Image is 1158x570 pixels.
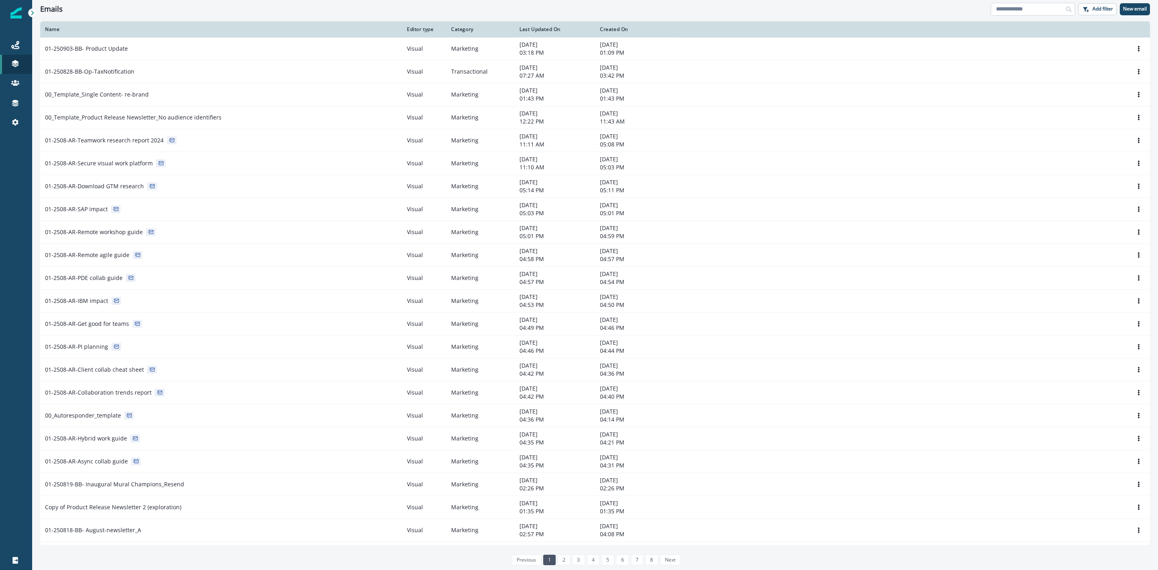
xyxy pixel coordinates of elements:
a: Page 5 [602,555,614,565]
p: 02:57 PM [519,530,590,538]
td: Visual [402,83,446,106]
a: 01-2508-AR-Get good for teamsVisualMarketing[DATE]04:49 PM[DATE]04:46 PMOptions [40,313,1150,335]
button: Options [1132,478,1145,490]
p: 04:57 PM [600,255,671,263]
p: 00_Template_Single Content- re-brand [45,91,149,99]
td: Visual [402,175,446,198]
td: Visual [402,290,446,313]
td: Marketing [446,152,515,175]
p: [DATE] [600,270,671,278]
button: Options [1132,88,1145,101]
a: 00_Template_Product Release Newsletter_No audience identifiersVisualMarketing[DATE]12:22 PM[DATE]... [40,106,1150,129]
p: 01:09 PM [600,49,671,57]
td: Visual [402,381,446,404]
ul: Pagination [510,555,680,565]
p: 05:08 PM [600,140,671,148]
td: Marketing [446,404,515,427]
h1: Emails [40,5,63,14]
td: Marketing [446,473,515,496]
td: Visual [402,198,446,221]
td: Marketing [446,542,515,565]
p: 04:42 PM [519,370,590,378]
td: Visual [402,473,446,496]
a: 01-250819-BB- Inaugural Mural Champions_ResendVisualMarketing[DATE]02:26 PM[DATE]02:26 PMOptions [40,473,1150,496]
p: 01-2508-AR-Remote agile guide [45,251,129,259]
a: Copy of Product Release Newsletter 2 (exploration)VisualMarketing[DATE]01:35 PM[DATE]01:35 PMOptions [40,496,1150,519]
p: [DATE] [600,430,671,438]
td: Marketing [446,427,515,450]
p: [DATE] [600,132,671,140]
p: [DATE] [600,293,671,301]
div: Editor type [407,26,441,33]
p: 01:43 PM [519,95,590,103]
p: [DATE] [519,132,590,140]
p: 01-2508-AR-IBM impact [45,297,108,305]
a: Page 1 is your current page [543,555,556,565]
p: [DATE] [519,430,590,438]
td: Visual [402,358,446,381]
p: [DATE] [600,316,671,324]
a: 01-2508-AR-Teamwork research report 2024VisualMarketing[DATE]11:11 AM[DATE]05:08 PMOptions [40,129,1150,152]
td: Visual [402,129,446,152]
td: Visual [402,519,446,542]
td: Marketing [446,129,515,152]
p: Copy of Product Release Newsletter 2 (exploration) [45,503,181,511]
button: Options [1132,409,1145,422]
p: Add filter [1092,6,1113,12]
p: [DATE] [519,522,590,530]
div: Name [45,26,397,33]
p: [DATE] [519,499,590,507]
p: 01-2508-AR-SAP impact [45,205,108,213]
p: 04:53 PM [519,301,590,309]
p: [DATE] [519,339,590,347]
p: [DATE] [600,385,671,393]
p: 01-2508-AR-PDE collab guide [45,274,123,282]
p: 01-2508-AR-Client collab cheat sheet [45,366,144,374]
td: Visual [402,267,446,290]
button: Options [1132,341,1145,353]
td: Marketing [446,175,515,198]
p: [DATE] [600,339,671,347]
a: 01-250828-BB-Op-TaxNotificationVisualTransactional[DATE]07:27 AM[DATE]03:42 PMOptions [40,60,1150,83]
p: 04:50 PM [600,301,671,309]
p: [DATE] [519,362,590,370]
p: 03:18 PM [519,49,590,57]
button: Options [1132,134,1145,146]
p: [DATE] [519,247,590,255]
p: [DATE] [519,453,590,461]
p: 12:22 PM [519,117,590,126]
td: Transactional [446,60,515,83]
button: Options [1132,364,1145,376]
td: Visual [402,244,446,267]
p: 04:44 PM [600,347,671,355]
td: Visual [402,496,446,519]
p: 05:03 PM [519,209,590,217]
a: Next page [660,555,680,565]
p: [DATE] [519,293,590,301]
p: [DATE] [600,522,671,530]
p: [DATE] [600,201,671,209]
td: Marketing [446,358,515,381]
button: Options [1132,203,1145,215]
a: 01-2508-AR-Remote agile guideVisualMarketing[DATE]04:58 PM[DATE]04:57 PMOptions [40,244,1150,267]
button: Options [1132,318,1145,330]
a: Page 2 [558,555,570,565]
button: Options [1132,226,1145,238]
p: [DATE] [519,155,590,163]
td: Marketing [446,244,515,267]
button: Add filter [1078,3,1117,15]
p: 04:31 PM [600,461,671,469]
td: Marketing [446,450,515,473]
p: 05:01 PM [600,209,671,217]
p: 04:36 PM [519,416,590,424]
a: 01-2508-AR-SAP impactVisualMarketing[DATE]05:03 PM[DATE]05:01 PMOptions [40,198,1150,221]
a: 01-2508-AR-Download GTM researchVisualMarketing[DATE]05:14 PM[DATE]05:11 PMOptions [40,175,1150,198]
td: Visual [402,404,446,427]
p: [DATE] [600,41,671,49]
p: 01:35 PM [519,507,590,515]
td: Visual [402,335,446,358]
p: 00_Autoresponder_template [45,412,121,420]
p: [DATE] [600,64,671,72]
a: 01-2508-AR-Collaboration trends reportVisualMarketing[DATE]04:42 PM[DATE]04:40 PMOptions [40,381,1150,404]
p: 01-2508-AR-PI planning [45,343,108,351]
